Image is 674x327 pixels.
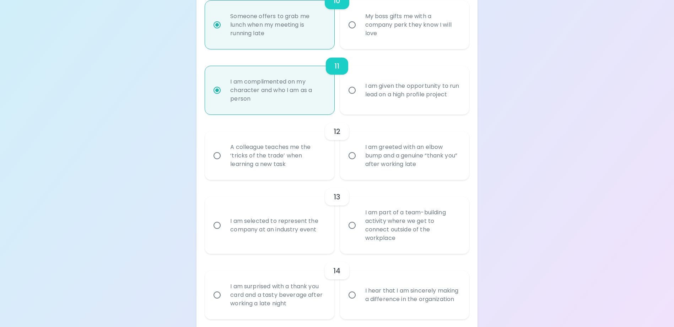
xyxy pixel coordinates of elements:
div: I am complimented on my character and who I am as a person [225,69,330,112]
div: choice-group-check [205,254,469,319]
div: I am given the opportunity to run lead on a high profile project [360,73,465,107]
div: A colleague teaches me the ‘tricks of the trade’ when learning a new task [225,134,330,177]
div: choice-group-check [205,114,469,180]
h6: 13 [334,191,340,203]
div: Someone offers to grab me lunch when my meeting is running late [225,4,330,46]
h6: 11 [334,60,339,72]
h6: 12 [334,126,340,137]
h6: 14 [333,265,340,277]
div: I am selected to represent the company at an industry event [225,208,330,242]
div: I am surprised with a thank you card and a tasty beverage after working a late night [225,274,330,316]
div: I hear that I am sincerely making a difference in the organization [360,278,465,312]
div: I am part of a team-building activity where we get to connect outside of the workplace [360,200,465,251]
div: I am greeted with an elbow bump and a genuine “thank you” after working late [360,134,465,177]
div: choice-group-check [205,49,469,114]
div: My boss gifts me with a company perk they know I will love [360,4,465,46]
div: choice-group-check [205,180,469,254]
